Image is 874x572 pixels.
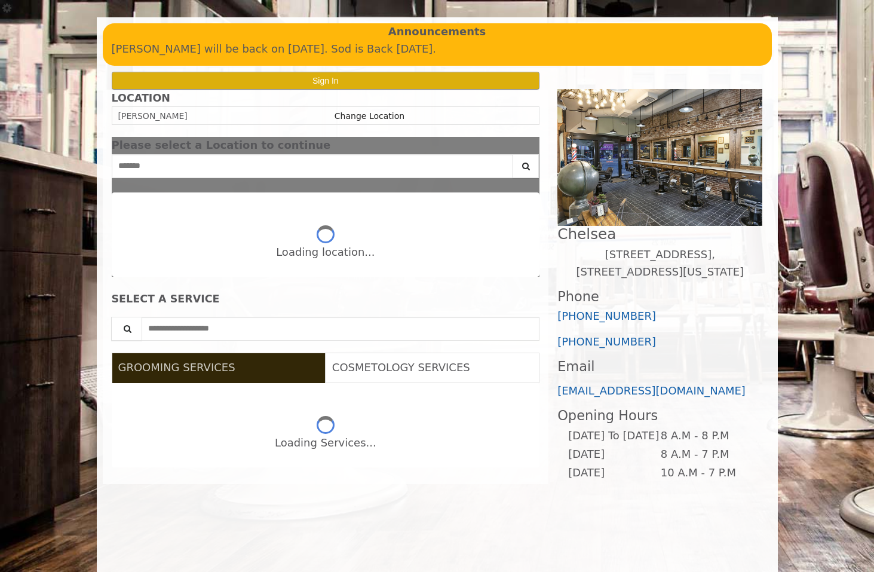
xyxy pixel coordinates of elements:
[276,244,375,261] div: Loading location...
[112,154,540,184] div: Center Select
[557,310,656,322] a: [PHONE_NUMBER]
[568,427,660,445] td: [DATE] To [DATE]
[112,139,331,151] span: Please select a Location to continue
[332,361,470,374] span: COSMETOLOGY SERVICES
[660,427,753,445] td: 8 A.M - 8 P.M
[557,226,762,242] h2: Chelsea
[568,464,660,482] td: [DATE]
[557,384,746,397] a: [EMAIL_ADDRESS][DOMAIN_NAME]
[388,23,486,41] b: Announcements
[557,408,762,423] h3: Opening Hours
[111,317,142,341] button: Service Search
[112,41,763,58] p: [PERSON_NAME] will be back on [DATE]. Sod is Back [DATE].
[112,92,170,104] b: LOCATION
[275,435,376,452] div: Loading Services...
[112,154,514,178] input: Search Center
[568,445,660,464] td: [DATE]
[660,445,753,464] td: 8 A.M - 7 P.M
[112,72,540,89] button: Sign In
[112,293,540,305] div: SELECT A SERVICE
[557,289,762,304] h3: Phone
[660,464,753,482] td: 10 A.M - 7 P.M
[112,383,540,467] div: Grooming services
[557,335,656,348] a: [PHONE_NUMBER]
[118,111,188,121] span: [PERSON_NAME]
[522,142,539,149] button: close dialog
[335,111,404,121] a: Change Location
[118,361,235,374] span: GROOMING SERVICES
[557,359,762,374] h3: Email
[557,246,762,281] p: [STREET_ADDRESS],[STREET_ADDRESS][US_STATE]
[519,162,533,170] i: Search button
